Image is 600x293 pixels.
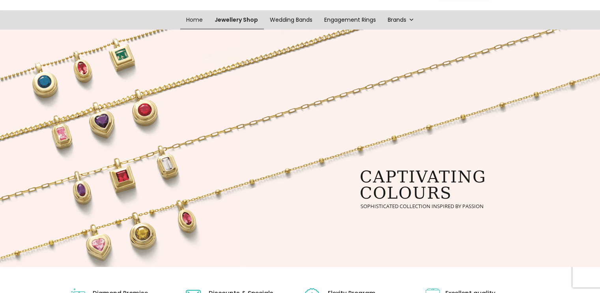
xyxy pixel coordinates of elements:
a: Jewellery Shop [209,10,264,30]
rs-layer: captivating colours [360,169,486,201]
a: Home [180,10,209,30]
a: Wedding Bands [264,10,318,30]
a: Engagement Rings [318,10,382,30]
rs-layer: sophisticated collection inspired by passion [361,204,484,209]
a: Brands [382,10,420,30]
